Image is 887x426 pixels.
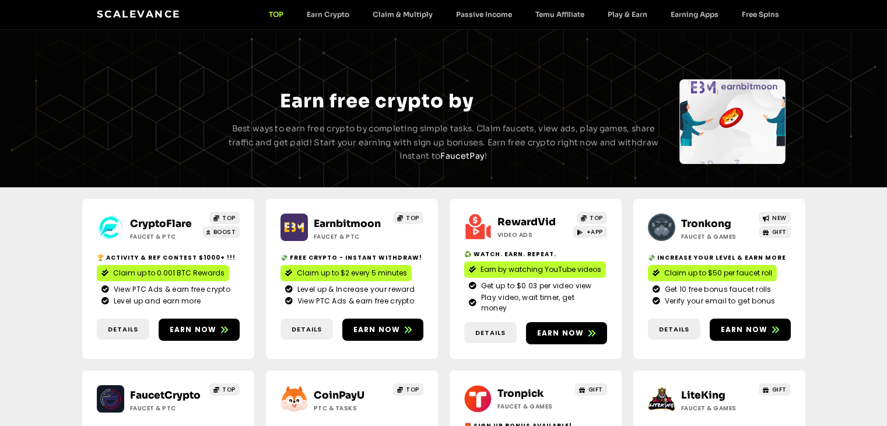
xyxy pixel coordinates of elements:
div: Slides [679,79,786,164]
a: GIFT [759,226,791,238]
h2: Video ads [497,231,570,239]
h2: Faucet & PTC [314,232,387,241]
span: TOP [590,214,603,222]
a: Claim & Multiply [361,10,444,19]
span: TOP [406,385,419,394]
a: Details [281,319,333,340]
a: Earn by watching YouTube videos [464,261,606,278]
a: Earning Apps [659,10,730,19]
h2: Faucet & Games [681,232,754,241]
a: GIFT [759,383,791,396]
span: GIFT [588,385,603,394]
span: Get 10 free bonus faucet rolls [662,284,772,295]
span: Earn by watching YouTube videos [481,264,601,275]
span: BOOST [213,228,236,236]
a: Details [464,322,517,344]
a: RewardVid [497,216,556,228]
a: Claim up to $50 per faucet roll [648,265,777,281]
h2: ♻️ Watch. Earn. Repeat. [464,250,607,259]
a: Earn now [526,322,607,344]
a: Earn now [159,319,240,341]
span: TOP [222,385,236,394]
span: Earn now [170,324,217,335]
span: View PTC Ads & earn free crypto [295,296,414,306]
nav: Menu [257,10,791,19]
h2: Faucet & Games [497,402,570,411]
a: TOP [257,10,295,19]
span: TOP [222,214,236,222]
a: TOP [393,212,423,224]
span: Earn now [537,328,584,338]
a: Earnbitmoon [314,218,381,230]
span: Details [292,324,322,334]
a: LiteKing [681,389,725,401]
h2: Faucet & PTC [130,404,203,413]
span: Claim up to $50 per faucet roll [664,268,772,278]
span: View PTC Ads & earn free crypto [111,284,230,295]
span: Details [659,324,689,334]
a: CryptoFlare [130,218,192,230]
span: Level up and earn more [111,296,201,306]
a: Earn now [710,319,791,341]
span: Get up to $0.03 per video view [478,281,592,291]
a: TOP [577,212,607,224]
a: TOP [393,383,423,396]
span: TOP [406,214,419,222]
a: Scalevance [97,8,181,20]
a: +APP [573,226,607,238]
a: Free Spins [730,10,791,19]
a: NEW [759,212,791,224]
a: Details [648,319,700,340]
span: NEW [772,214,787,222]
span: Earn free crypto by [280,89,474,113]
a: BOOST [202,226,240,238]
span: Claim up to $2 every 5 minutes [297,268,407,278]
a: TOP [209,383,240,396]
span: +APP [587,228,603,236]
span: GIFT [772,228,787,236]
a: Temu Affiliate [524,10,596,19]
h2: 🏆 Activity & ref contest $1000+ !!! [97,253,240,262]
div: Slides [101,79,207,164]
span: Level up & Increase your reward [295,284,415,295]
a: Claim up to 0.001 BTC Rewards [97,265,229,281]
a: CoinPayU [314,389,364,401]
a: GIFT [575,383,607,396]
h2: Faucet & PTC [130,232,203,241]
a: TOP [209,212,240,224]
h2: ptc & Tasks [314,404,387,413]
span: Play video, wait timer, get money [478,292,602,313]
a: FaucetPay [440,151,485,161]
span: Claim up to 0.001 BTC Rewards [113,268,225,278]
p: Best ways to earn free crypto by completing simple tasks. Claim faucets, view ads, play games, sh... [227,122,661,163]
a: FaucetCrypto [130,389,201,401]
span: GIFT [772,385,787,394]
span: Verify your email to get bonus [662,296,776,306]
h2: 💸 Free crypto - Instant withdraw! [281,253,423,262]
a: Claim up to $2 every 5 minutes [281,265,412,281]
h2: Faucet & Games [681,404,754,413]
span: Details [475,328,506,338]
a: Play & Earn [596,10,659,19]
span: Earn now [721,324,768,335]
a: Details [97,319,149,340]
h2: 💸 Increase your level & earn more [648,253,791,262]
a: Passive Income [444,10,524,19]
a: Tronpick [497,387,544,400]
span: Earn now [353,324,401,335]
a: Tronkong [681,218,731,230]
span: Details [108,324,138,334]
a: Earn now [342,319,423,341]
a: Earn Crypto [295,10,361,19]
